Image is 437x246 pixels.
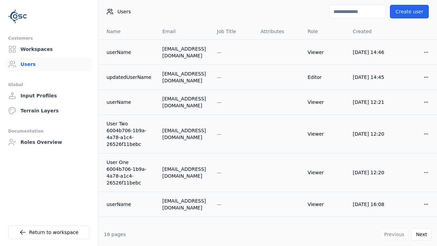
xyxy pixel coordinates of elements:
[162,70,206,84] div: [EMAIL_ADDRESS][DOMAIN_NAME]
[5,89,93,102] a: Input Profiles
[107,49,151,56] a: userName
[117,8,131,15] span: Users
[162,197,206,211] div: [EMAIL_ADDRESS][DOMAIN_NAME]
[107,74,151,81] a: updatedUserName
[211,23,255,40] th: Job Title
[107,120,151,148] a: User Two 6004b706-1b9a-4a78-a1c4-26526f11bebc
[162,45,206,59] div: [EMAIL_ADDRESS][DOMAIN_NAME]
[217,131,222,137] span: —
[308,169,342,176] div: Viewer
[308,74,342,81] div: Editor
[217,99,222,105] span: —
[162,166,206,179] div: [EMAIL_ADDRESS][DOMAIN_NAME]
[353,201,387,208] div: [DATE] 16:08
[5,135,93,149] a: Roles Overview
[107,159,151,186] a: User One 6004b706-1b9a-4a78-a1c4-26526f11bebc
[390,5,429,18] button: Create user
[308,131,342,137] div: Viewer
[8,7,27,26] img: Logo
[308,99,342,106] div: Viewer
[98,23,157,40] th: Name
[107,99,151,106] a: userName
[353,74,387,81] div: [DATE] 14:45
[107,201,151,208] a: userName
[353,99,387,106] div: [DATE] 12:21
[8,225,90,239] a: Return to workspace
[411,228,432,241] button: Next
[5,42,93,56] a: Workspaces
[157,23,211,40] th: Email
[162,95,206,109] div: [EMAIL_ADDRESS][DOMAIN_NAME]
[8,127,90,135] div: Documentation
[104,232,126,237] span: 16 pages
[302,23,347,40] th: Role
[162,222,206,236] div: [EMAIL_ADDRESS][DOMAIN_NAME]
[353,49,387,56] div: [DATE] 14:46
[8,34,90,42] div: Customers
[5,57,93,71] a: Users
[217,170,222,175] span: —
[5,104,93,118] a: Terrain Layers
[308,49,342,56] div: Viewer
[347,23,393,40] th: Created
[162,127,206,141] div: [EMAIL_ADDRESS][DOMAIN_NAME]
[217,50,222,55] span: —
[308,201,342,208] div: Viewer
[217,202,222,207] span: —
[217,74,222,80] span: —
[8,81,90,89] div: Global
[353,131,387,137] div: [DATE] 12:20
[353,169,387,176] div: [DATE] 12:20
[255,23,302,40] th: Attributes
